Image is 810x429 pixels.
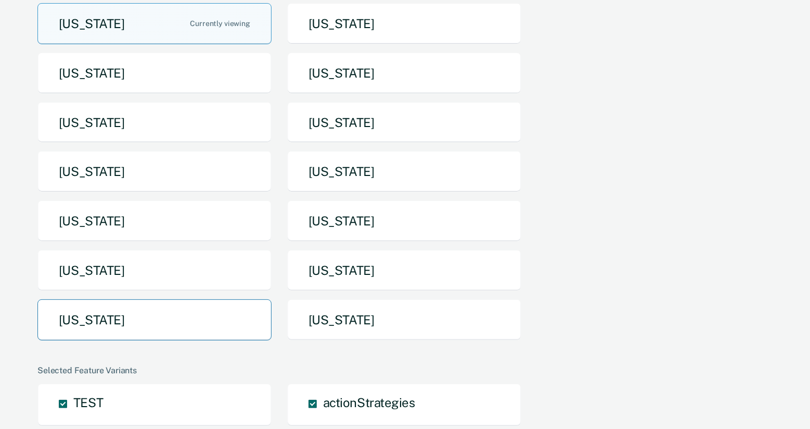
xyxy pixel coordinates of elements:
[37,151,272,192] button: [US_STATE]
[37,3,272,44] button: [US_STATE]
[287,250,521,291] button: [US_STATE]
[37,200,272,242] button: [US_STATE]
[37,53,272,94] button: [US_STATE]
[287,200,521,242] button: [US_STATE]
[287,299,521,340] button: [US_STATE]
[287,151,521,192] button: [US_STATE]
[37,299,272,340] button: [US_STATE]
[73,395,103,410] span: TEST
[323,395,415,410] span: actionStrategies
[37,250,272,291] button: [US_STATE]
[287,102,521,143] button: [US_STATE]
[287,53,521,94] button: [US_STATE]
[287,3,521,44] button: [US_STATE]
[37,365,768,375] div: Selected Feature Variants
[37,102,272,143] button: [US_STATE]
